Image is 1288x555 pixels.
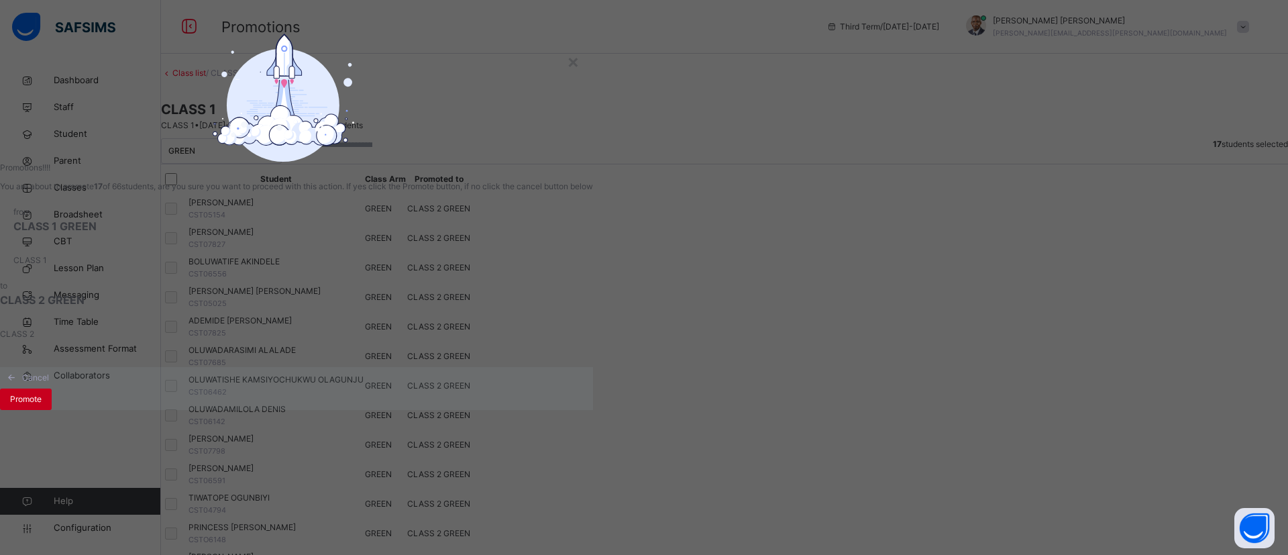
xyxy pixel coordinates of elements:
span: Cancel [22,372,49,384]
div: × [567,47,580,75]
img: take-off-ready.7d5f222c871c783a555a8f88bc8e2a46.svg [213,34,355,162]
span: CLASS 1 GREEN [13,218,580,234]
span: from [13,207,30,217]
b: 17 [94,181,103,191]
span: Promote [10,393,42,405]
button: Open asap [1234,508,1275,548]
span: CLASS 1 [13,255,47,265]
